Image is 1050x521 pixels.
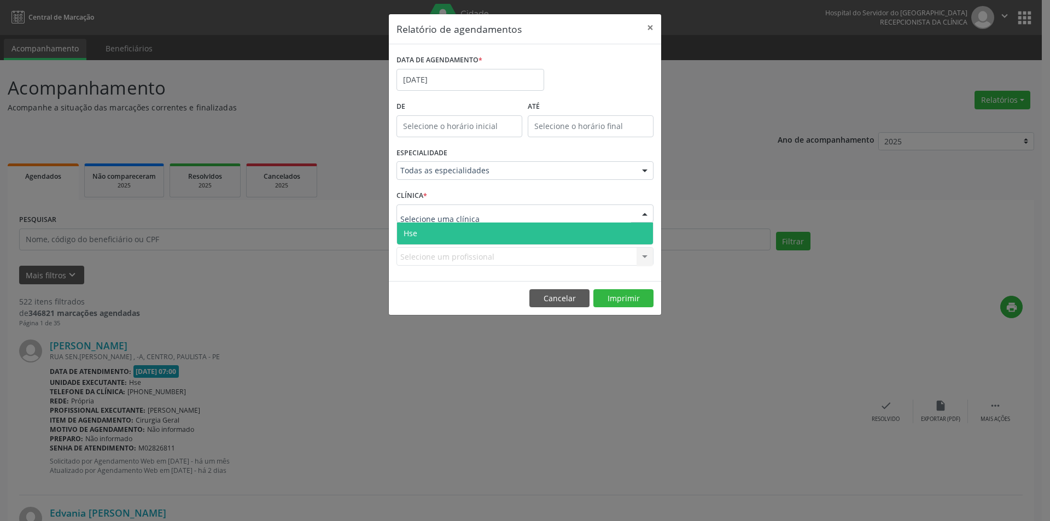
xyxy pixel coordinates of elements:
[528,98,654,115] label: ATÉ
[400,165,631,176] span: Todas as especialidades
[593,289,654,308] button: Imprimir
[396,115,522,137] input: Selecione o horário inicial
[529,289,590,308] button: Cancelar
[396,22,522,36] h5: Relatório de agendamentos
[396,188,427,204] label: CLÍNICA
[528,115,654,137] input: Selecione o horário final
[396,98,522,115] label: De
[396,145,447,162] label: ESPECIALIDADE
[404,228,417,238] span: Hse
[639,14,661,41] button: Close
[396,69,544,91] input: Selecione uma data ou intervalo
[396,52,482,69] label: DATA DE AGENDAMENTO
[400,208,631,230] input: Selecione uma clínica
